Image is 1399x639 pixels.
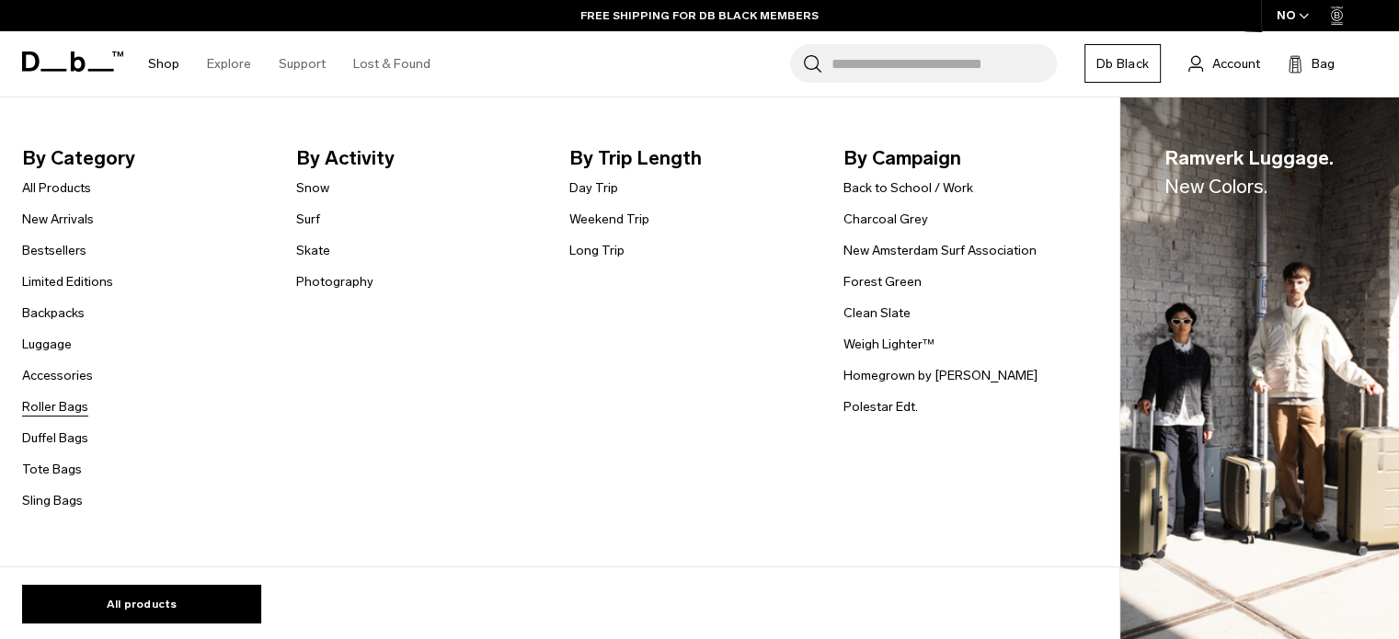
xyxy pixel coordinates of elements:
[22,397,88,416] a: Roller Bags
[22,491,83,510] a: Sling Bags
[843,397,918,416] a: Polestar Edt.
[22,210,94,229] a: New Arrivals
[843,241,1037,260] a: New Amsterdam Surf Association
[843,272,922,291] a: Forest Green
[580,7,819,24] a: FREE SHIPPING FOR DB BLACK MEMBERS
[22,241,86,260] a: Bestsellers
[279,31,326,97] a: Support
[843,335,935,354] a: Weigh Lighter™
[296,178,329,198] a: Snow
[148,31,179,97] a: Shop
[843,210,928,229] a: Charcoal Grey
[843,366,1038,385] a: Homegrown by [PERSON_NAME]
[1084,44,1161,83] a: Db Black
[569,241,625,260] a: Long Trip
[22,585,261,623] a: All products
[22,428,88,448] a: Duffel Bags
[22,178,91,198] a: All Products
[353,31,430,97] a: Lost & Found
[22,366,93,385] a: Accessories
[296,210,320,229] a: Surf
[569,178,618,198] a: Day Trip
[134,31,444,97] nav: Main Navigation
[22,272,113,291] a: Limited Editions
[569,210,649,229] a: Weekend Trip
[843,143,1088,173] span: By Campaign
[843,178,973,198] a: Back to School / Work
[296,241,330,260] a: Skate
[569,143,814,173] span: By Trip Length
[22,460,82,479] a: Tote Bags
[1164,143,1334,201] span: Ramverk Luggage.
[1312,54,1335,74] span: Bag
[22,335,72,354] a: Luggage
[207,31,251,97] a: Explore
[1188,52,1260,74] a: Account
[843,303,911,323] a: Clean Slate
[1212,54,1260,74] span: Account
[1288,52,1335,74] button: Bag
[1164,175,1267,198] span: New Colors.
[22,303,85,323] a: Backpacks
[296,272,373,291] a: Photography
[22,143,267,173] span: By Category
[296,143,541,173] span: By Activity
